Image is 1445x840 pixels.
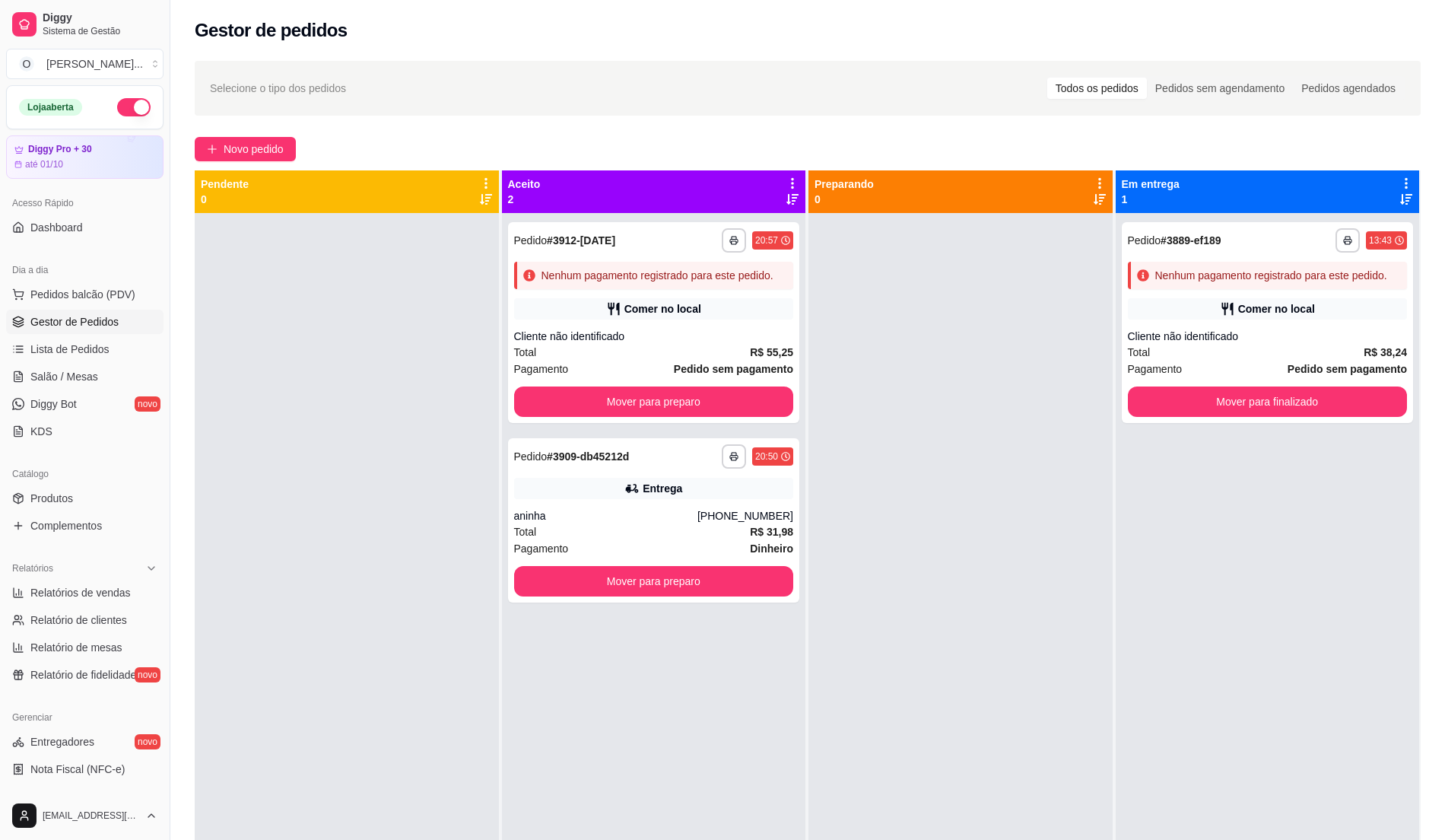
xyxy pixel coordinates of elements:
span: Pagamento [514,361,569,377]
span: Total [1128,344,1151,361]
span: Dashboard [30,220,83,235]
a: Relatório de clientes [6,608,164,632]
span: Relatórios [12,562,53,574]
span: Selecione o tipo dos pedidos [210,80,346,97]
p: Pendente [201,177,249,192]
a: Relatório de fidelidadenovo [6,663,164,687]
span: Salão / Mesas [30,369,98,384]
span: Diggy Bot [30,396,77,412]
span: Relatório de clientes [30,612,127,628]
p: 1 [1122,192,1180,207]
a: Relatório de mesas [6,635,164,660]
div: Todos os pedidos [1047,78,1147,99]
span: Entregadores [30,734,94,749]
a: Nota Fiscal (NFC-e) [6,757,164,781]
button: Mover para preparo [514,566,794,597]
span: plus [207,144,218,154]
strong: Pedido sem pagamento [1288,363,1407,375]
span: Pagamento [1128,361,1183,377]
a: Gestor de Pedidos [6,310,164,334]
button: Pedidos balcão (PDV) [6,282,164,307]
button: [EMAIL_ADDRESS][DOMAIN_NAME] [6,797,164,834]
div: Acesso Rápido [6,191,164,215]
div: Dia a dia [6,258,164,282]
div: Nenhum pagamento registrado para este pedido. [541,268,773,283]
span: Lista de Pedidos [30,342,110,357]
strong: # 3912-[DATE] [547,234,615,247]
span: Diggy [43,11,157,25]
button: Mover para preparo [514,387,794,417]
strong: R$ 55,25 [750,346,793,358]
a: Entregadoresnovo [6,730,164,754]
span: Pagamento [514,540,569,557]
span: Sistema de Gestão [43,25,157,37]
span: KDS [30,424,52,439]
button: Alterar Status [117,98,151,116]
article: Diggy Pro + 30 [28,144,92,155]
span: Relatórios de vendas [30,585,131,600]
p: 2 [508,192,541,207]
p: 0 [815,192,874,207]
span: Produtos [30,491,73,506]
p: Preparando [815,177,874,192]
div: 13:43 [1369,234,1392,247]
div: [PERSON_NAME] ... [46,56,143,72]
span: Gestor de Pedidos [30,314,119,329]
button: Novo pedido [195,137,296,161]
div: Comer no local [1238,301,1315,317]
strong: R$ 31,98 [750,526,793,538]
a: Lista de Pedidos [6,337,164,361]
div: Pedidos sem agendamento [1147,78,1293,99]
div: [PHONE_NUMBER] [697,508,793,523]
strong: R$ 38,24 [1364,346,1407,358]
span: Relatório de fidelidade [30,667,136,682]
button: Mover para finalizado [1128,387,1408,417]
strong: Dinheiro [750,542,793,555]
span: Total [514,344,537,361]
a: Dashboard [6,215,164,240]
article: até 01/10 [25,158,63,170]
span: Total [514,523,537,540]
span: Nota Fiscal (NFC-e) [30,762,125,777]
a: Relatórios de vendas [6,581,164,605]
div: Catálogo [6,462,164,486]
div: 20:50 [755,450,778,463]
a: KDS [6,419,164,444]
span: Relatório de mesas [30,640,122,655]
a: DiggySistema de Gestão [6,6,164,43]
p: 0 [201,192,249,207]
span: Pedido [1128,234,1161,247]
a: Complementos [6,514,164,538]
div: Loja aberta [19,99,82,116]
div: aninha [514,508,697,523]
button: Select a team [6,49,164,79]
div: Entrega [643,481,682,496]
div: Pedidos agendados [1293,78,1404,99]
strong: # 3889-ef189 [1161,234,1221,247]
div: Nenhum pagamento registrado para este pedido. [1155,268,1387,283]
span: O [19,56,34,72]
a: Produtos [6,486,164,511]
a: Salão / Mesas [6,364,164,389]
div: Cliente não identificado [1128,329,1408,344]
span: Novo pedido [224,141,284,157]
div: Comer no local [624,301,701,317]
span: Pedido [514,450,548,463]
div: Gerenciar [6,705,164,730]
h2: Gestor de pedidos [195,18,348,43]
a: Diggy Pro + 30até 01/10 [6,135,164,179]
span: Complementos [30,518,102,533]
strong: # 3909-db45212d [547,450,629,463]
strong: Pedido sem pagamento [674,363,793,375]
div: 20:57 [755,234,778,247]
span: Pedidos balcão (PDV) [30,287,135,302]
a: Diggy Botnovo [6,392,164,416]
p: Em entrega [1122,177,1180,192]
a: Controle de caixa [6,784,164,809]
span: Controle de caixa [30,789,113,804]
span: Pedido [514,234,548,247]
div: Cliente não identificado [514,329,794,344]
p: Aceito [508,177,541,192]
span: [EMAIL_ADDRESS][DOMAIN_NAME] [43,810,139,822]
